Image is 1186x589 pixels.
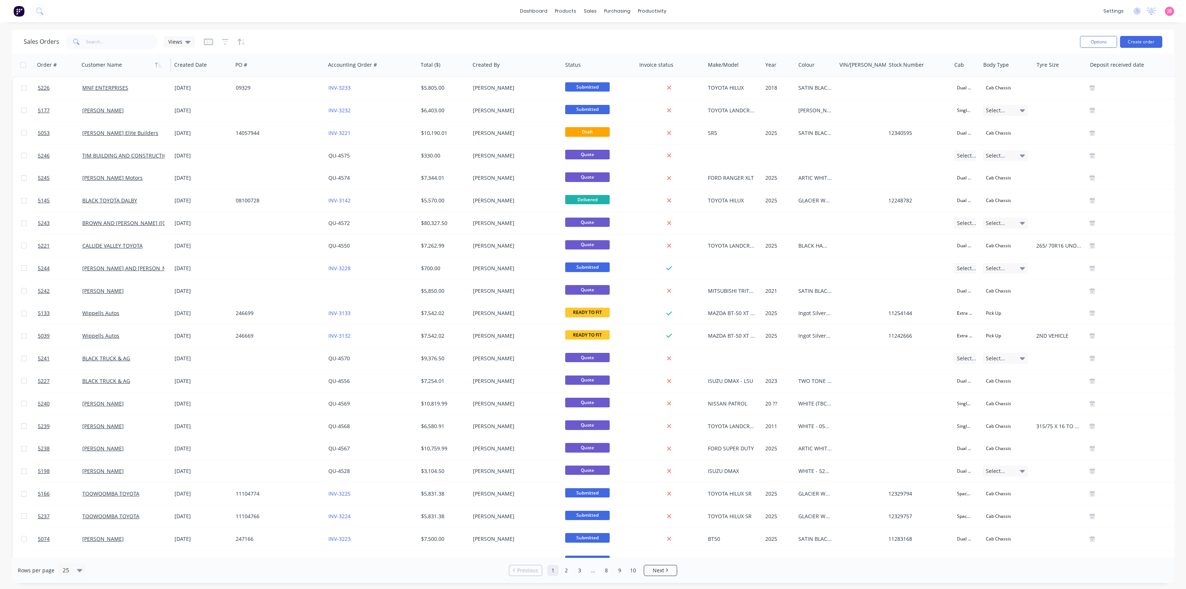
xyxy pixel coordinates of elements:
div: SATIN BLACK - ARB - 2 PAK PAINT [798,287,832,295]
a: INV-3133 [328,310,351,317]
div: ISUZU DMAX [708,467,757,475]
div: GLACIER WHITE - 020 - 2 PAK PAINT [798,197,832,204]
div: Cab Chassis [983,196,1014,205]
div: TOYOTA LANDCRUISER [708,423,757,430]
div: $700.00 [421,265,465,272]
div: Created Date [174,61,207,69]
a: 5238 [38,437,82,460]
a: [PERSON_NAME] Elite Builders [82,129,158,136]
div: [PERSON_NAME] [473,242,555,249]
span: Select... [957,219,976,227]
a: INV-3132 [328,332,351,339]
div: GLACIER WHITE - 040 2 PAK PAINT [798,490,832,497]
span: 5238 [38,445,50,452]
div: [DATE] [175,287,230,295]
div: Tyre Size [1037,61,1059,69]
div: [DATE] [175,467,230,475]
div: 2011 [765,423,791,430]
div: 315/75 X 16 TO HEADBOARD [1036,423,1081,430]
span: 5244 [38,265,50,272]
div: Single Cab [954,421,975,431]
span: Quote [565,218,610,227]
a: dashboard [516,6,551,17]
span: READY TO FIT [565,330,610,340]
span: Select... [957,355,976,362]
div: Space Cab [954,512,975,521]
span: JB [1167,8,1172,14]
a: [PERSON_NAME] [82,445,124,452]
div: Cab Chassis [983,83,1014,93]
div: Cab Chassis [983,376,1014,386]
div: 12329794 [888,490,945,497]
div: Dual Cab [954,196,975,205]
span: 5227 [38,377,50,385]
div: 2025 [765,310,791,317]
div: [DATE] [175,84,230,92]
a: 5166 [38,483,82,505]
a: Wippells Autos [82,310,119,317]
a: 5237 [38,505,82,527]
span: 5243 [38,219,50,227]
div: [DATE] [175,197,230,204]
div: Single Cab [954,398,975,408]
a: QU-4567 [328,445,350,452]
a: 5145 [38,189,82,212]
span: Select... [986,265,1005,272]
a: BLACK TOYOTA DALBY [82,197,137,204]
div: Colour [798,61,815,69]
div: Dual Cab [954,83,975,93]
div: Total ($) [421,61,440,69]
div: Cab Chassis [983,241,1014,251]
div: purchasing [600,6,634,17]
div: 2025 [765,197,791,204]
span: Quote [565,443,610,452]
div: Pick Up [983,331,1004,341]
div: Dual Cab [954,173,975,183]
div: Dual Cab [954,286,975,295]
div: MAZDA BT-50 XT FREESTYLE [708,332,757,340]
div: Year [765,61,776,69]
a: Page 9 [614,565,625,576]
div: $7,254.01 [421,377,465,385]
div: [PERSON_NAME] [473,377,555,385]
a: BROWN AND [PERSON_NAME] ([GEOGRAPHIC_DATA]) [82,219,213,226]
div: Dual Cab [954,466,975,476]
span: 5145 [38,197,50,204]
span: Delivered [565,195,610,204]
div: [DATE] [175,219,230,227]
a: QU-4572 [328,219,350,226]
div: [PERSON_NAME] [473,152,555,159]
a: 5242 [38,280,82,302]
span: 5177 [38,107,50,114]
a: 5221 [38,235,82,257]
div: Invoice status [639,61,673,69]
span: 5245 [38,174,50,182]
div: productivity [634,6,670,17]
div: TOYOTA HILUX [708,84,757,92]
div: $6,580.91 [421,423,465,430]
div: $80,327.50 [421,219,465,227]
div: 2023 [765,377,791,385]
span: Quote [565,353,610,362]
a: 5039 [38,325,82,347]
a: QU-4556 [328,377,350,384]
a: BLACK TRUCK & AG [82,377,130,384]
div: TOYOTA LANDCRUISER [708,107,757,114]
a: Jump forward [587,565,599,576]
div: $7,262.99 [421,242,465,249]
div: [PERSON_NAME] [473,400,555,407]
div: $7,344.01 [421,174,465,182]
div: Cab Chassis [983,286,1014,295]
div: Cab Chassis [983,128,1014,138]
div: $5,570.00 [421,197,465,204]
a: QU-4569 [328,400,350,407]
div: [DATE] [175,174,230,182]
div: MAZDA BT-50 XT FREESTYLE [708,310,757,317]
div: NISSAN PATROL [708,400,757,407]
span: 5198 [38,467,50,475]
a: 5244 [38,257,82,279]
div: sales [580,6,600,17]
div: 11254144 [888,310,945,317]
span: 5242 [38,287,50,295]
div: [DATE] [175,490,230,497]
